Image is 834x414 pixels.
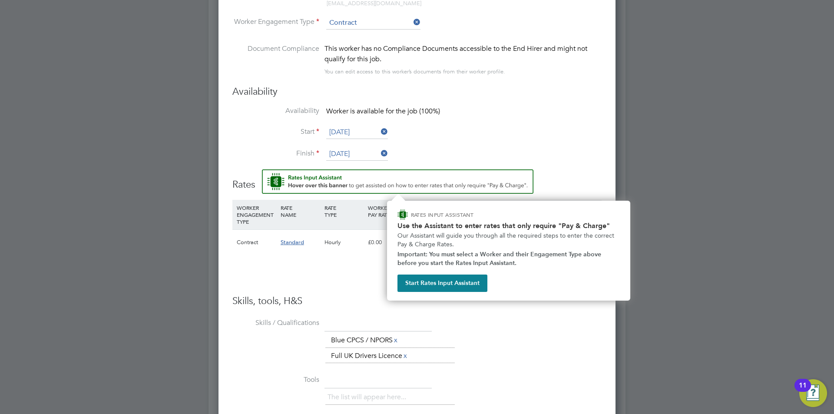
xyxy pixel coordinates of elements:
img: ENGAGE Assistant Icon [397,209,408,220]
input: Select one [326,126,388,139]
label: Finish [232,149,319,158]
div: Contract [235,230,278,255]
span: Worker is available for the job (100%) [326,107,440,116]
label: Document Compliance [232,43,319,75]
strong: Important: You must select a Worker and their Engagement Type above before you start the Rates In... [397,251,603,267]
div: You can edit access to this worker’s documents from their worker profile. [324,66,505,77]
label: Start [232,127,319,136]
div: How to input Rates that only require Pay & Charge [387,201,630,301]
div: HOLIDAY PAY [410,200,453,222]
div: AGENCY CHARGE RATE [541,200,570,229]
input: Select one [326,17,420,30]
div: EMPLOYER COST [453,200,497,222]
h2: Use the Assistant to enter rates that only require "Pay & Charge" [397,222,620,230]
label: Availability [232,106,319,116]
div: Hourly [322,230,366,255]
label: Skills / Qualifications [232,318,319,328]
h3: Rates [232,169,602,191]
div: RATE NAME [278,200,322,222]
h3: Availability [232,86,602,98]
button: Open Resource Center, 11 new notifications [799,379,827,407]
input: Select one [326,148,388,161]
p: RATES INPUT ASSISTANT [411,211,520,219]
button: Start Rates Input Assistant [397,275,487,292]
button: Rate Assistant [262,169,533,194]
div: 11 [799,385,807,397]
li: Full UK Drivers Licence [328,350,412,362]
div: AGENCY MARKUP [497,200,541,222]
li: Blue CPCS / NPORS [328,335,402,346]
label: Tools [232,375,319,384]
div: £0.00 [366,230,410,255]
div: This worker has no Compliance Documents accessible to the End Hirer and might not qualify for thi... [324,43,602,64]
span: Standard [281,238,304,246]
li: The list will appear here... [328,391,410,403]
h3: Skills, tools, H&S [232,295,602,308]
a: x [393,335,399,346]
p: Our Assistant will guide you through all the required steps to enter the correct Pay & Charge Rates. [397,232,620,248]
a: x [402,350,408,361]
label: Worker Engagement Type [232,17,319,26]
div: WORKER ENGAGEMENT TYPE [235,200,278,229]
div: WORKER PAY RATE [366,200,410,222]
div: RATE TYPE [322,200,366,222]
